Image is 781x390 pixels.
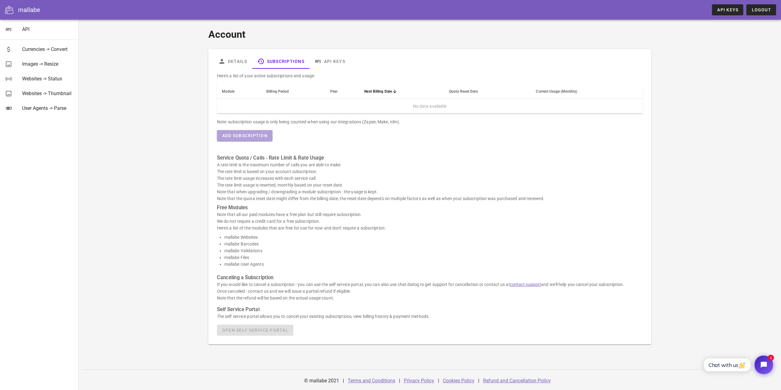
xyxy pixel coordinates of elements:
div: © mallabe 2021 [300,373,343,388]
p: A rate limit is the maximum number of calls you are able to make. The rate limit is based on your... [217,161,643,202]
th: Current Usage (Monthly): Not sorted. Activate to sort ascending. [531,84,643,99]
a: Terms and Conditions [348,378,395,384]
a: API Keys [712,4,743,15]
li: mallabe Validations [224,247,643,254]
h3: Service Quota / Calls - Rate Limit & Rate Usage [217,155,643,161]
button: Add Subscription [217,130,273,141]
div: | [438,373,439,388]
span: Plan [330,89,338,94]
div: Note: subscription usage is only being counted when using our integrations (Zapier, Make, n8n). [217,118,643,125]
a: Details [213,54,252,69]
td: No data available [217,99,643,114]
span: API Keys [717,7,738,12]
div: API [22,26,74,32]
li: mallabe Barcodes [224,241,643,247]
a: Cookies Policy [443,378,474,384]
span: Quota Reset Date [449,89,478,94]
li: mallabe Websites [224,234,643,241]
th: Next Billing Date: Sorted descending. Activate to remove sorting. [359,84,444,99]
p: Note that all our paid modules have a free plan but still require subscription. We do not require... [217,211,643,231]
p: Here's a list of your active subscriptions and usage: [217,72,643,79]
h1: Account [208,27,651,42]
th: Billing Period [261,84,325,99]
th: Plan [325,84,359,99]
li: mallabe Files [224,254,643,261]
h3: Canceling a Subscription [217,274,643,281]
h3: Self Service Portal [217,306,643,313]
span: Module [222,89,235,94]
p: If you would like to cancel a subscription - you can use the self service portal, you can also us... [217,281,643,301]
button: Logout [746,4,776,15]
span: Add Subscription [222,133,268,138]
span: Current Usage (Monthly) [536,89,577,94]
div: Images -> Resize [22,61,74,67]
div: mallabe [18,5,40,14]
iframe: Tidio Chat [697,350,778,379]
a: Privacy Policy [404,378,434,384]
th: Quota Reset Date: Not sorted. Activate to sort ascending. [444,84,531,99]
div: Websites -> Thumbnail [22,91,74,96]
a: Refund and Cancellation Policy [483,378,551,384]
div: Websites -> Status [22,76,74,82]
th: Module [217,84,261,99]
span: Logout [751,7,771,12]
span: Billing Period [266,89,289,94]
a: contact support [510,282,541,287]
p: The self service portal allows you to cancel your existing subscriptions, view billing history & ... [217,313,643,320]
div: | [478,373,479,388]
h3: Free Modules [217,204,643,211]
span: Next Billing Date [364,89,392,94]
li: mallabe User Agents [224,261,643,268]
div: | [343,373,344,388]
div: | [399,373,400,388]
a: API Keys [309,54,350,69]
div: User Agents -> Parse [22,105,74,111]
a: Subscriptions [252,54,309,69]
div: Currencies -> Convert [22,46,74,52]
